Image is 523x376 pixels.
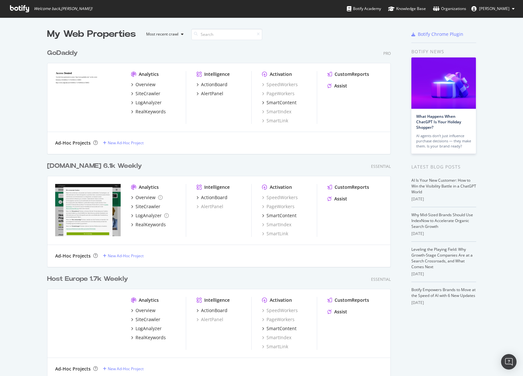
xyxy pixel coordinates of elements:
[55,297,121,349] img: host.europe.de
[47,274,131,284] a: Host Europe 1.7k Weekly
[466,4,520,14] button: [PERSON_NAME]
[103,253,144,259] a: New Ad-Hoc Project
[327,83,347,89] a: Assist
[204,297,230,303] div: Intelligence
[131,99,162,106] a: LogAnalyzer
[131,307,156,314] a: Overview
[383,51,391,56] div: Pro
[47,274,128,284] div: Host Europe 1.7k Weekly
[262,325,297,332] a: SmartContent
[47,161,142,171] div: [DOMAIN_NAME] 6.1k Weekly
[267,99,297,106] div: SmartContent
[136,90,160,97] div: SiteCrawler
[201,194,227,201] div: ActionBoard
[139,297,159,303] div: Analytics
[334,309,347,315] div: Assist
[196,90,223,97] a: AlertPanel
[411,231,476,237] div: [DATE]
[136,81,156,88] div: Overview
[201,90,223,97] div: AlertPanel
[55,184,121,236] img: df.eu
[196,203,223,210] a: AlertPanel
[411,163,476,170] div: Latest Blog Posts
[108,253,144,259] div: New Ad-Hoc Project
[433,5,466,12] div: Organizations
[196,81,227,88] a: ActionBoard
[262,212,297,219] a: SmartContent
[327,71,369,77] a: CustomReports
[335,71,369,77] div: CustomReports
[416,114,461,130] a: What Happens When ChatGPT Is Your Holiday Shopper?
[108,366,144,371] div: New Ad-Hoc Project
[131,316,160,323] a: SiteCrawler
[411,178,476,195] a: AI Is Your New Customer: How to Win the Visibility Battle in a ChatGPT World
[327,297,369,303] a: CustomReports
[136,194,156,201] div: Overview
[136,108,166,115] div: RealKeywords
[371,164,391,169] div: Essential
[327,196,347,202] a: Assist
[334,196,347,202] div: Assist
[267,325,297,332] div: SmartContent
[270,184,292,190] div: Activation
[411,287,476,298] a: Botify Empowers Brands to Move at the Speed of AI with 6 New Updates
[335,297,369,303] div: CustomReports
[418,31,463,37] div: Botify Chrome Plugin
[55,71,121,123] img: godaddy.com
[262,230,288,237] a: SmartLink
[136,325,162,332] div: LogAnalyzer
[47,48,78,58] div: GoDaddy
[131,325,162,332] a: LogAnalyzer
[139,71,159,77] div: Analytics
[131,221,166,228] a: RealKeywords
[479,6,509,11] span: Mike Tekula
[334,83,347,89] div: Assist
[103,366,144,371] a: New Ad-Hoc Project
[262,316,295,323] a: PageWorkers
[411,196,476,202] div: [DATE]
[131,108,166,115] a: RealKeywords
[136,316,160,323] div: SiteCrawler
[201,81,227,88] div: ActionBoard
[262,203,295,210] a: PageWorkers
[411,300,476,306] div: [DATE]
[201,307,227,314] div: ActionBoard
[55,253,91,259] div: Ad-Hoc Projects
[262,108,291,115] a: SmartIndex
[262,117,288,124] a: SmartLink
[136,334,166,341] div: RealKeywords
[136,212,162,219] div: LogAnalyzer
[136,203,160,210] div: SiteCrawler
[108,140,144,146] div: New Ad-Hoc Project
[47,48,80,58] a: GoDaddy
[47,161,145,171] a: [DOMAIN_NAME] 6.1k Weekly
[136,307,156,314] div: Overview
[262,343,288,350] a: SmartLink
[411,57,476,109] img: What Happens When ChatGPT Is Your Holiday Shopper?
[196,194,227,201] a: ActionBoard
[262,334,291,341] a: SmartIndex
[262,194,298,201] a: SpeedWorkers
[262,90,295,97] a: PageWorkers
[55,366,91,372] div: Ad-Hoc Projects
[146,32,178,36] div: Most recent crawl
[416,133,471,149] div: AI agents don’t just influence purchase decisions — they make them. Is your brand ready?
[131,194,163,201] a: Overview
[196,316,223,323] a: AlertPanel
[136,221,166,228] div: RealKeywords
[327,184,369,190] a: CustomReports
[388,5,426,12] div: Knowledge Base
[335,184,369,190] div: CustomReports
[131,81,156,88] a: Overview
[141,29,186,39] button: Most recent crawl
